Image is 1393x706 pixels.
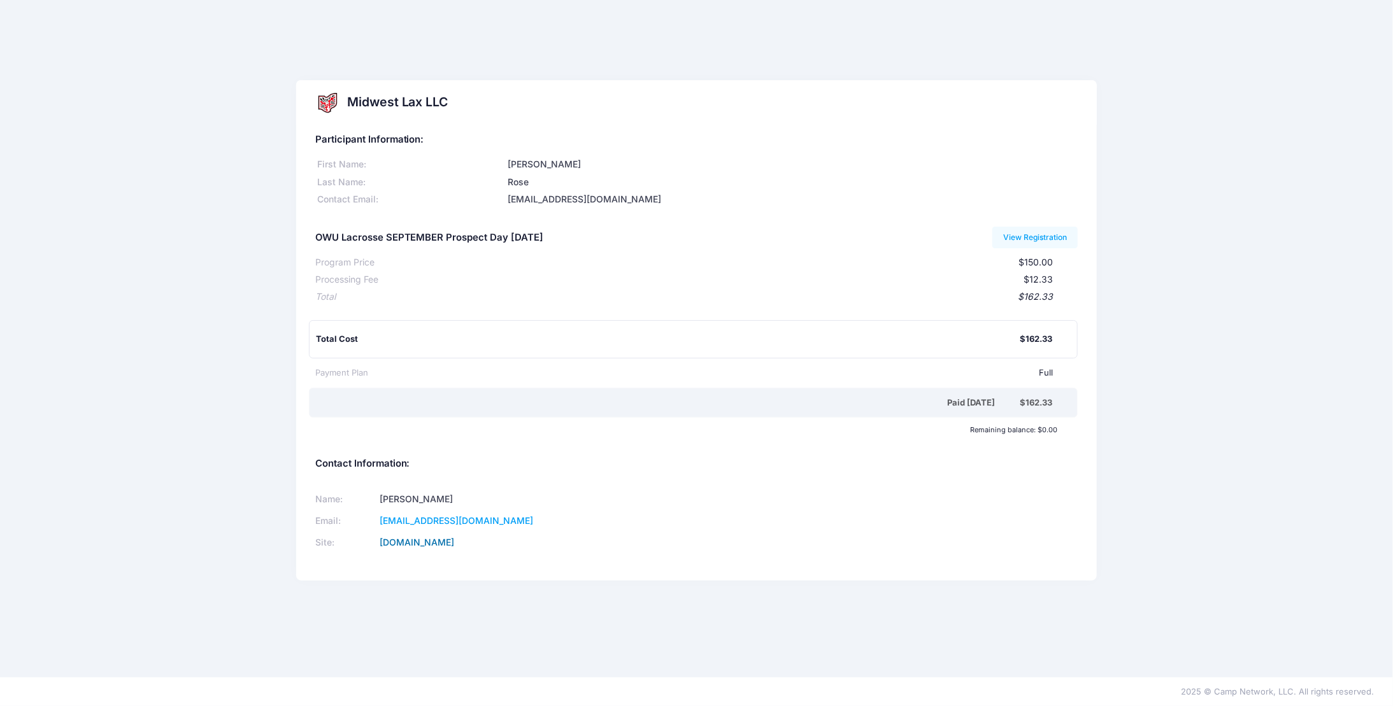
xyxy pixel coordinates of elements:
div: $162.33 [1020,333,1052,346]
div: $12.33 [378,273,1054,286]
div: Total [315,290,336,304]
a: View Registration [992,227,1078,248]
h5: Contact Information: [315,458,1078,470]
span: $150.00 [1018,257,1053,267]
td: Name: [315,489,376,511]
div: Total Cost [316,333,1020,346]
h2: Midwest Lax LLC [347,95,448,109]
a: [EMAIL_ADDRESS][DOMAIN_NAME] [380,515,534,526]
span: 2025 © Camp Network, LLC. All rights reserved. [1181,686,1374,696]
div: $162.33 [1020,397,1052,409]
div: [PERSON_NAME] [506,158,1078,171]
div: Paid [DATE] [318,397,1020,409]
td: Email: [315,511,376,532]
a: [DOMAIN_NAME] [380,537,455,547]
div: Program Price [315,256,375,269]
td: [PERSON_NAME] [376,489,680,511]
h5: OWU Lacrosse SEPTEMBER Prospect Day [DATE] [315,232,544,244]
div: Remaining balance: $0.00 [309,426,1064,434]
div: $162.33 [336,290,1054,304]
div: Last Name: [315,176,506,189]
div: Processing Fee [315,273,378,286]
div: Contact Email: [315,193,506,206]
div: [EMAIL_ADDRESS][DOMAIN_NAME] [506,193,1078,206]
div: Rose [506,176,1078,189]
td: Site: [315,532,376,553]
h5: Participant Information: [315,134,1078,146]
div: Payment Plan [315,367,368,379]
div: First Name: [315,158,506,171]
div: Full [368,367,1054,379]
